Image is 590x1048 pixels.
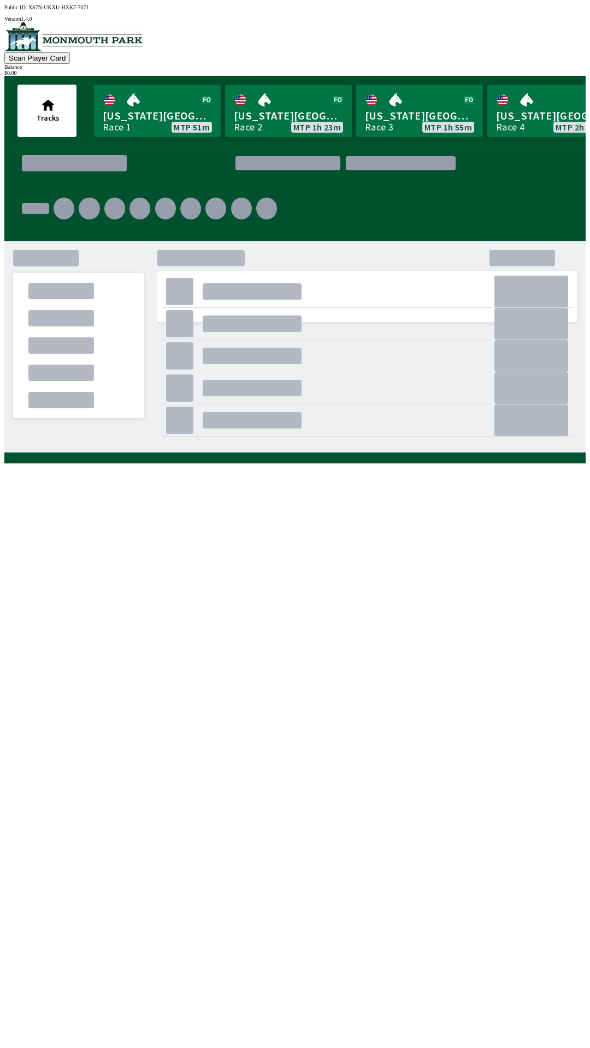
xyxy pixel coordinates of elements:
[28,283,94,299] div: .
[205,198,226,219] div: .
[4,52,70,64] button: Scan Player Card
[203,412,301,428] div: .
[365,123,393,132] div: Race 3
[231,198,252,219] div: .
[54,198,74,219] div: .
[28,392,94,408] div: .
[28,337,94,354] div: .
[166,407,193,434] div: .
[256,198,277,219] div: .
[203,380,301,396] div: .
[180,198,201,219] div: .
[4,16,586,22] div: Version 1.4.0
[103,109,212,123] span: [US_STATE][GEOGRAPHIC_DATA]
[157,333,577,453] div: .
[28,4,88,10] span: XS7N-UKXU-HXK7-767J
[234,123,262,132] div: Race 2
[225,85,352,137] a: [US_STATE][GEOGRAPHIC_DATA]Race 2MTP 1h 23m
[28,365,94,381] div: .
[79,198,99,219] div: .
[293,123,341,132] span: MTP 1h 23m
[203,348,301,364] div: .
[494,340,568,372] div: .
[129,198,150,219] div: .
[494,276,568,307] div: .
[461,159,568,168] div: .
[494,404,568,436] div: .
[494,372,568,404] div: .
[424,123,472,132] span: MTP 1h 55m
[103,123,131,132] div: Race 1
[494,308,568,340] div: .
[203,283,301,300] div: .
[4,22,143,51] img: venue logo
[166,374,193,402] div: .
[166,278,193,305] div: .
[365,109,474,123] span: [US_STATE][GEOGRAPHIC_DATA]
[166,342,193,370] div: .
[94,85,221,137] a: [US_STATE][GEOGRAPHIC_DATA]Race 1MTP 51m
[166,310,193,337] div: .
[4,64,586,70] div: Balance
[104,198,125,219] div: .
[37,113,60,123] span: Tracks
[28,310,94,326] div: .
[4,4,586,10] div: Public ID:
[356,85,483,137] a: [US_STATE][GEOGRAPHIC_DATA]Race 3MTP 1h 55m
[22,203,49,214] div: .
[203,315,301,332] div: .
[496,123,524,132] div: Race 4
[174,123,210,132] span: MTP 51m
[4,70,586,76] div: $ 0.00
[13,250,79,266] div: .
[281,193,568,248] div: .
[17,85,76,137] button: Tracks
[234,109,343,123] span: [US_STATE][GEOGRAPHIC_DATA]
[155,198,176,219] div: .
